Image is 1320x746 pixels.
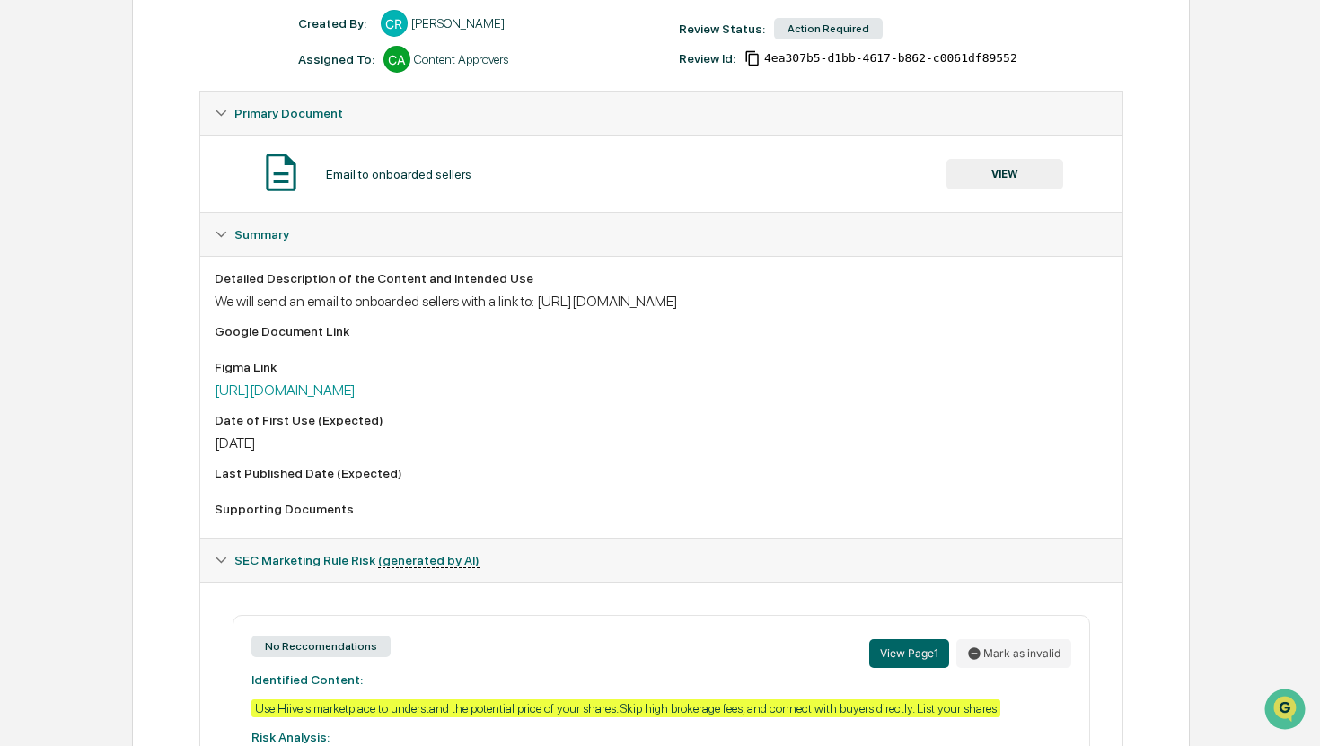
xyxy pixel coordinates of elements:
div: Date of First Use (Expected) [215,413,1108,427]
button: Start new chat [305,143,327,164]
strong: Identified Content: [251,672,363,687]
span: Attestations [148,226,223,244]
a: 🗄️Attestations [123,219,230,251]
a: [URL][DOMAIN_NAME] [215,382,356,399]
div: Detailed Description of the Content and Intended Use [215,271,1108,285]
div: We will send an email to onboarded sellers with a link to: [URL][DOMAIN_NAME] [215,293,1108,310]
div: SEC Marketing Rule Risk (generated by AI) [200,539,1122,582]
span: Preclearance [36,226,116,244]
div: Figma Link [215,360,1108,374]
div: [PERSON_NAME] [411,16,505,31]
div: Last Published Date (Expected) [215,466,1108,480]
a: 🔎Data Lookup [11,253,120,285]
iframe: Open customer support [1263,687,1311,735]
button: VIEW [946,159,1063,189]
img: Document Icon [259,150,304,195]
div: Summary [200,256,1122,538]
div: Created By: ‎ ‎ [298,16,372,31]
div: Email to onboarded sellers [326,167,471,181]
div: Assigned To: [298,52,374,66]
a: 🖐️Preclearance [11,219,123,251]
span: SEC Marketing Rule Risk [234,553,480,567]
div: Action Required [774,18,883,39]
div: Content Approvers [414,52,508,66]
u: (generated by AI) [378,553,480,568]
div: 🔎 [18,262,32,276]
input: Clear [47,82,296,101]
img: 1746055101610-c473b297-6a78-478c-a979-82029cc54cd1 [18,137,50,170]
div: Review Id: [679,51,735,66]
div: 🗄️ [130,228,145,242]
span: Data Lookup [36,260,113,278]
div: Primary Document [200,92,1122,135]
div: Review Status: [679,22,765,36]
div: Primary Document [200,135,1122,212]
div: We're available if you need us! [61,155,227,170]
div: No Reccomendations [251,636,391,657]
span: 4ea307b5-d1bb-4617-b862-c0061df89552 [764,51,1017,66]
a: Powered byPylon [127,303,217,318]
div: CA [383,46,410,73]
button: View Page1 [869,639,949,668]
div: Supporting Documents [215,502,1108,516]
div: Google Document Link [215,324,1108,338]
span: Primary Document [234,106,343,120]
strong: Risk Analysis: [251,730,330,744]
p: How can we help? [18,38,327,66]
div: Use Hiive's marketplace to understand the potential price of your shares. Skip high brokerage fee... [251,699,1000,717]
span: Summary [234,227,289,241]
div: Start new chat [61,137,295,155]
span: Copy Id [744,50,761,66]
div: [DATE] [215,434,1108,452]
button: Mark as invalid [956,639,1071,668]
span: Pylon [179,304,217,318]
div: Summary [200,213,1122,256]
div: 🖐️ [18,228,32,242]
div: CR [381,10,408,37]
